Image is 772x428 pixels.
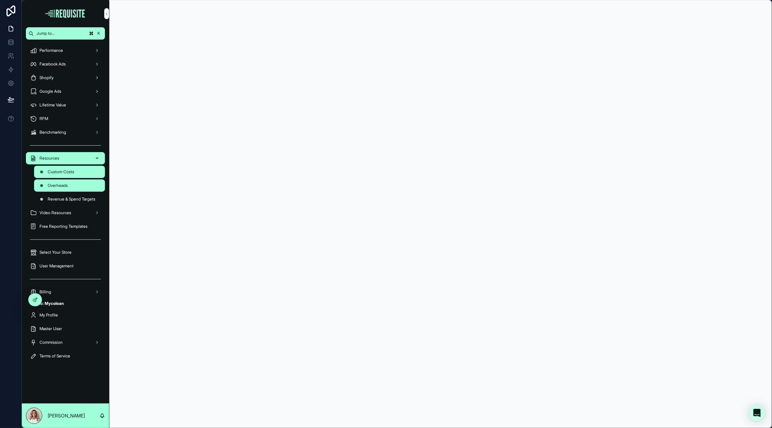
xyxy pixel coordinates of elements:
[40,326,62,331] span: Master User
[34,179,105,192] a: Overheads
[40,224,88,229] span: Free Reporting Templates
[48,183,68,188] span: Overheads
[40,156,59,161] span: Resources
[26,58,105,70] a: Facebook Ads
[44,8,87,19] img: App logo
[26,286,105,298] a: Billing
[40,130,66,135] span: Benchmarking
[40,312,58,318] span: My Profile
[40,340,63,345] span: Commission
[26,246,105,259] a: Select Your Store
[40,48,63,53] span: Performance
[40,263,74,269] span: User Management
[40,61,66,67] span: Facebook Ads
[40,289,51,295] span: Billing
[26,99,105,111] a: Lifetime Value
[48,412,85,419] p: [PERSON_NAME]
[34,193,105,205] a: Revenue & Spend Targets
[40,210,71,216] span: Video Resources
[40,102,66,108] span: Lifetime Value
[26,323,105,335] a: Master User
[40,116,48,121] span: RFM
[26,207,105,219] a: Video Resources
[26,85,105,98] a: Google Ads
[26,309,105,321] a: My Profile
[26,350,105,362] a: Terms of Service
[40,353,70,359] span: Terms of Service
[26,336,105,349] a: Commission
[26,220,105,233] a: Free Reporting Templates
[96,31,102,36] span: K
[40,250,72,255] span: Select Your Store
[34,166,105,178] a: Custom Costs
[40,75,53,80] span: Shopify
[36,31,85,36] span: Jump to...
[40,89,61,94] span: Google Ads
[26,27,105,40] button: Jump to...K
[749,405,765,421] div: Open Intercom Messenger
[26,72,105,84] a: Shopify
[26,113,105,125] a: RFM
[26,44,105,57] a: Performance
[26,260,105,272] a: User Management
[48,196,95,202] span: Revenue & Spend Targets
[48,169,74,175] span: Custom Costs
[26,126,105,138] a: Benchmarking
[26,152,105,164] a: Resources
[26,299,105,308] div: Active: Mycolean
[22,40,109,371] div: scrollable content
